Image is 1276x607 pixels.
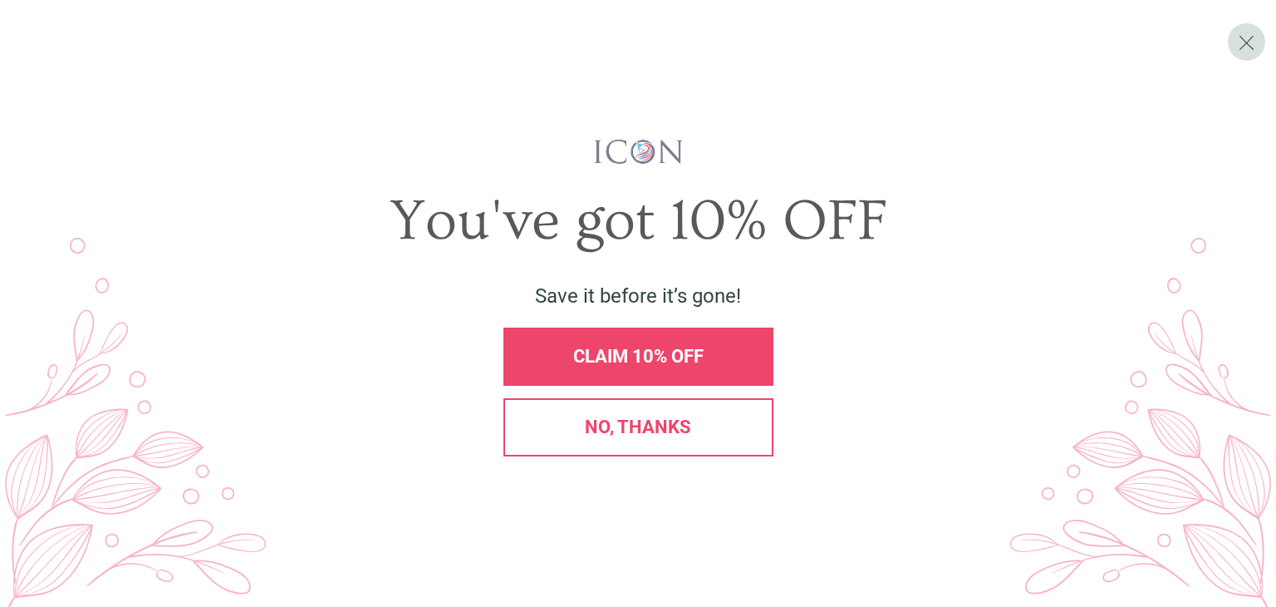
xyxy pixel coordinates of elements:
[591,138,685,166] img: iconwallstickersl_1754656298800.png
[390,189,887,254] span: You've got 10% OFF
[585,417,691,437] span: No, thanks
[535,284,741,308] span: Save it before it’s gone!
[1238,30,1255,55] span: X
[573,346,704,367] span: CLAIM 10% OFF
